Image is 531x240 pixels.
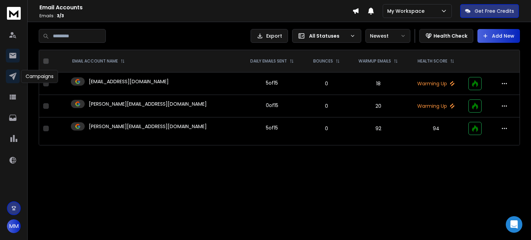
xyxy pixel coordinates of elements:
[477,29,520,43] button: Add New
[89,78,169,85] p: [EMAIL_ADDRESS][DOMAIN_NAME]
[7,219,21,233] button: MM
[460,4,519,18] button: Get Free Credits
[418,58,447,64] p: HEALTH SCORE
[89,100,207,107] p: [PERSON_NAME][EMAIL_ADDRESS][DOMAIN_NAME]
[506,216,522,233] div: Open Intercom Messenger
[72,58,125,64] div: EMAIL ACCOUNT NAME
[250,58,287,64] p: DAILY EMAILS SENT
[308,103,344,109] p: 0
[39,13,352,19] p: Emails :
[266,79,278,86] div: 5 of 15
[266,124,278,131] div: 5 of 15
[7,7,21,20] img: logo
[57,13,64,19] span: 3 / 3
[21,70,58,83] div: Campaigns
[89,123,207,130] p: [PERSON_NAME][EMAIL_ADDRESS][DOMAIN_NAME]
[475,8,514,15] p: Get Free Credits
[39,3,352,12] h1: Email Accounts
[308,80,344,87] p: 0
[348,95,408,117] td: 20
[434,32,467,39] p: Health Check
[308,125,344,132] p: 0
[313,58,333,64] p: BOUNCES
[309,32,347,39] p: All Statuses
[387,8,427,15] p: My Workspace
[251,29,288,43] button: Export
[408,117,464,140] td: 94
[419,29,473,43] button: Health Check
[266,102,278,109] div: 0 of 15
[365,29,410,43] button: Newest
[412,103,460,109] p: Warming Up
[348,73,408,95] td: 18
[358,58,391,64] p: WARMUP EMAILS
[412,80,460,87] p: Warming Up
[348,117,408,140] td: 92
